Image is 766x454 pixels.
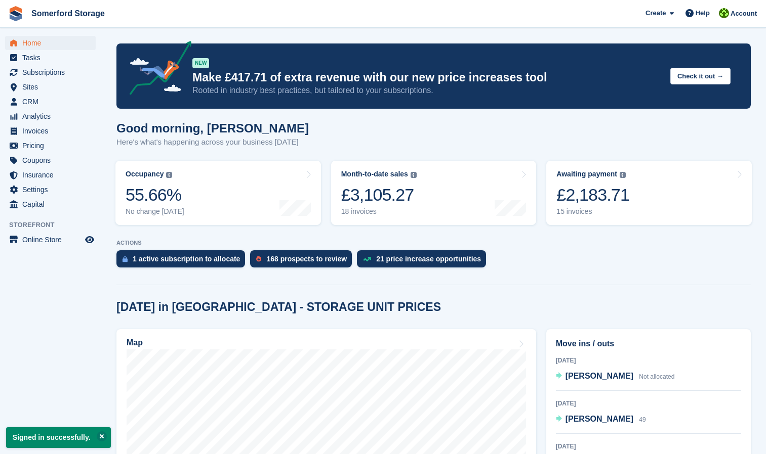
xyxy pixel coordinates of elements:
div: 21 price increase opportunities [376,255,481,263]
div: NEW [192,58,209,68]
span: Help [696,8,710,18]
span: Coupons [22,153,83,167]
div: 55.66% [126,185,184,205]
img: icon-info-grey-7440780725fd019a000dd9b08b2336e03edf1995a4989e88bcd33f0948082b44.svg [166,172,172,178]
a: menu [5,95,96,109]
img: price-adjustments-announcement-icon-8257ccfd72463d97f412b2fc003d46551f7dbcb40ab6d574587a9cd5c0d94... [121,41,192,99]
a: menu [5,183,96,197]
div: 18 invoices [341,207,417,216]
p: ACTIONS [116,240,751,246]
p: Here's what's happening across your business [DATE] [116,137,309,148]
div: 15 invoices [556,207,629,216]
a: 168 prospects to review [250,250,357,273]
a: 21 price increase opportunities [357,250,491,273]
h1: Good morning, [PERSON_NAME] [116,121,309,135]
span: Settings [22,183,83,197]
span: Storefront [9,220,101,230]
img: prospect-51fa495bee0391a8d652442698ab0144808aea92771e9ea1ae160a38d050c398.svg [256,256,261,262]
span: Analytics [22,109,83,123]
span: Online Store [22,233,83,247]
span: Home [22,36,83,50]
h2: [DATE] in [GEOGRAPHIC_DATA] - STORAGE UNIT PRICES [116,300,441,314]
span: Tasks [22,51,83,65]
a: menu [5,139,96,153]
span: Not allocated [639,373,674,380]
a: menu [5,233,96,247]
a: menu [5,153,96,167]
span: Sites [22,80,83,94]
span: Subscriptions [22,65,83,79]
button: Check it out → [670,68,731,84]
div: [DATE] [556,442,741,451]
a: [PERSON_NAME] 49 [556,413,646,426]
p: Rooted in industry best practices, but tailored to your subscriptions. [192,85,662,96]
span: Capital [22,197,83,211]
a: menu [5,168,96,182]
img: icon-info-grey-7440780725fd019a000dd9b08b2336e03edf1995a4989e88bcd33f0948082b44.svg [620,172,626,178]
a: menu [5,65,96,79]
span: Account [731,9,757,19]
img: stora-icon-8386f47178a22dfd0bd8f6a31ec36ba5ce8667c1dd55bd0f319d3a0aa187defe.svg [8,6,23,21]
div: 168 prospects to review [266,255,347,263]
img: price_increase_opportunities-93ffe204e8149a01c8c9dc8f82e8f89637d9d84a8eef4429ea346261dce0b2c0.svg [363,257,371,261]
a: Awaiting payment £2,183.71 15 invoices [546,161,752,225]
div: [DATE] [556,356,741,365]
a: menu [5,36,96,50]
a: menu [5,51,96,65]
a: menu [5,109,96,123]
img: icon-info-grey-7440780725fd019a000dd9b08b2336e03edf1995a4989e88bcd33f0948082b44.svg [411,172,417,178]
span: Create [646,8,666,18]
div: Month-to-date sales [341,170,408,178]
span: CRM [22,95,83,109]
div: £2,183.71 [556,185,629,205]
a: menu [5,124,96,138]
span: [PERSON_NAME] [566,415,633,423]
div: Occupancy [126,170,164,178]
img: active_subscription_to_allocate_icon-d502201f5373d7db506a760aba3b589e785aa758c864c3986d89f69b8ff3... [123,256,128,262]
h2: Move ins / outs [556,338,741,350]
a: Somerford Storage [27,5,109,22]
span: Insurance [22,168,83,182]
div: £3,105.27 [341,185,417,205]
span: Invoices [22,124,83,138]
div: No change [DATE] [126,207,184,216]
a: Preview store [84,234,96,246]
a: Occupancy 55.66% No change [DATE] [115,161,321,225]
a: menu [5,80,96,94]
a: menu [5,197,96,211]
div: [DATE] [556,399,741,408]
span: 49 [639,416,646,423]
p: Make £417.71 of extra revenue with our new price increases tool [192,70,662,85]
span: Pricing [22,139,83,153]
div: 1 active subscription to allocate [133,255,240,263]
a: Month-to-date sales £3,105.27 18 invoices [331,161,537,225]
img: Michael Llewellen Palmer [719,8,729,18]
a: [PERSON_NAME] Not allocated [556,370,675,383]
a: 1 active subscription to allocate [116,250,250,273]
h2: Map [127,338,143,347]
p: Signed in successfully. [6,427,111,448]
span: [PERSON_NAME] [566,372,633,380]
div: Awaiting payment [556,170,617,178]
